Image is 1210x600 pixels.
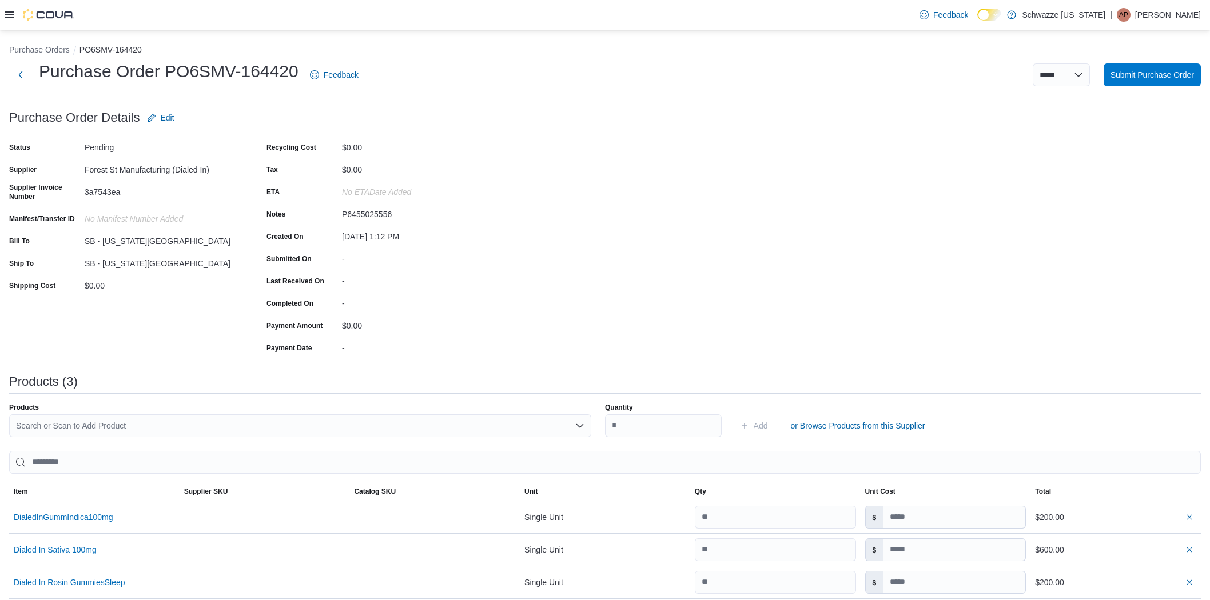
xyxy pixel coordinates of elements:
input: Dark Mode [977,9,1001,21]
button: Add [735,414,773,437]
span: Unit [524,487,538,496]
label: Recycling Cost [266,143,316,152]
button: DialedInGummIndica100mg [14,513,113,522]
div: - [342,250,495,263]
div: $0.00 [342,161,495,174]
label: $ [866,571,883,593]
button: Item [9,482,180,501]
button: Catalog SKU [349,482,520,501]
span: Edit [161,112,174,123]
h1: Purchase Order PO6SMV-164420 [39,60,298,83]
button: Unit [520,482,690,501]
label: ETA [266,187,280,197]
button: or Browse Products from this Supplier [786,414,930,437]
label: Payment Amount [266,321,323,330]
label: Last Received On [266,277,324,286]
div: - [342,339,495,353]
span: Feedback [324,69,359,81]
label: Notes [266,210,285,219]
span: Submit Purchase Order [1111,69,1194,81]
a: Feedback [915,3,973,26]
span: or Browse Products from this Supplier [791,420,925,431]
button: Qty [690,482,861,501]
label: Created On [266,232,304,241]
div: - [342,294,495,308]
div: $0.00 [85,277,238,290]
div: $600.00 [1035,543,1196,557]
div: 3a7543ea [85,183,238,197]
label: Bill To [9,237,30,246]
button: Supplier SKU [180,482,350,501]
label: Shipping Cost [9,281,55,290]
label: Payment Date [266,343,312,353]
h3: Purchase Order Details [9,111,140,125]
label: Ship To [9,259,34,268]
label: Submitted On [266,254,312,263]
span: Total [1035,487,1051,496]
label: $ [866,539,883,561]
button: PO6SMV-164420 [79,45,142,54]
div: P6455025556 [342,205,495,219]
button: Unit Cost [861,482,1031,501]
button: Edit [142,106,179,129]
a: Feedback [305,63,363,86]
div: $0.00 [342,138,495,152]
label: Products [9,403,39,412]
button: Next [9,63,32,86]
span: Feedback [933,9,968,21]
label: Quantity [605,403,633,412]
span: Supplier SKU [184,487,228,496]
label: $ [866,506,883,528]
span: Add [754,420,768,431]
div: SB - [US_STATE][GEOGRAPHIC_DATA] [85,232,238,246]
img: Cova [23,9,74,21]
span: Unit Cost [865,487,895,496]
button: Total [1030,482,1201,501]
span: Item [14,487,28,496]
div: Single Unit [520,571,690,594]
div: Pending [85,138,238,152]
div: No Manifest Number added [85,210,238,223]
label: Completed On [266,299,313,308]
button: Dialed In Sativa 100mg [14,545,97,554]
button: Submit Purchase Order [1104,63,1201,86]
div: $200.00 [1035,575,1196,589]
div: Single Unit [520,538,690,561]
div: Forest St Manufacturing (Dialed In) [85,161,238,174]
button: Open list of options [575,421,584,430]
label: Status [9,143,30,152]
span: Catalog SKU [354,487,396,496]
p: [PERSON_NAME] [1135,8,1201,22]
button: Purchase Orders [9,45,70,54]
div: - [342,272,495,286]
button: Dialed In Rosin GummiesSleep [14,578,125,587]
div: No ETADate added [342,183,495,197]
label: Supplier Invoice Number [9,183,80,201]
div: $200.00 [1035,510,1196,524]
div: Amber Palubeskie [1117,8,1131,22]
span: AP [1119,8,1128,22]
nav: An example of EuiBreadcrumbs [9,44,1201,58]
div: SB - [US_STATE][GEOGRAPHIC_DATA] [85,254,238,268]
p: | [1110,8,1112,22]
label: Tax [266,165,278,174]
p: Schwazze [US_STATE] [1022,8,1105,22]
label: Supplier [9,165,37,174]
h3: Products (3) [9,375,78,389]
div: Single Unit [520,506,690,529]
div: [DATE] 1:12 PM [342,227,495,241]
label: Manifest/Transfer ID [9,214,75,223]
div: $0.00 [342,317,495,330]
span: Qty [695,487,706,496]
